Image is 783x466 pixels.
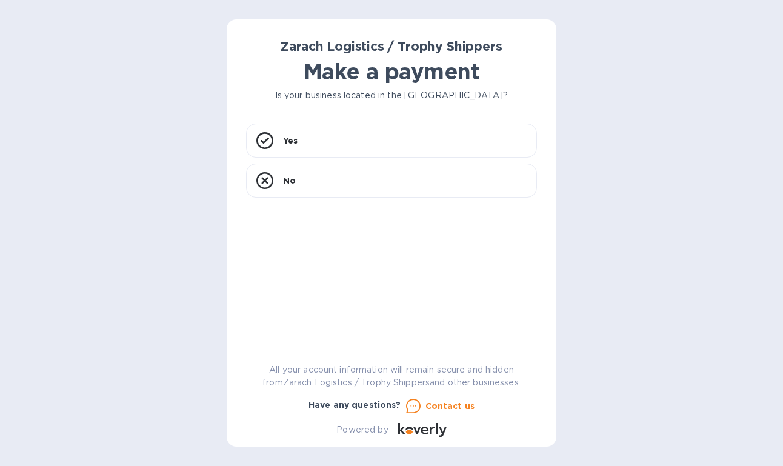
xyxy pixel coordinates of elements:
[425,401,475,411] u: Contact us
[283,175,296,187] p: No
[283,135,298,147] p: Yes
[246,364,537,389] p: All your account information will remain secure and hidden from Zarach Logistics / Trophy Shipper...
[336,424,388,436] p: Powered by
[281,39,502,54] b: Zarach Logistics / Trophy Shippers
[308,400,401,410] b: Have any questions?
[246,59,537,84] h1: Make a payment
[246,89,537,102] p: Is your business located in the [GEOGRAPHIC_DATA]?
